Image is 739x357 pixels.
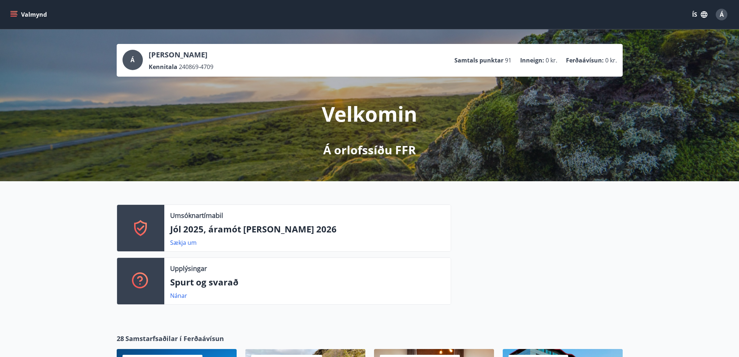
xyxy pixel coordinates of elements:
span: Á [720,11,724,19]
span: Samstarfsaðilar í Ferðaávísun [125,334,224,343]
p: Inneign : [520,56,544,64]
span: 0 kr. [546,56,557,64]
span: 91 [505,56,511,64]
span: 28 [117,334,124,343]
p: Upplýsingar [170,264,207,273]
button: menu [9,8,50,21]
p: Spurt og svarað [170,276,445,288]
p: Ferðaávísun : [566,56,604,64]
span: Á [130,56,134,64]
a: Sækja um [170,239,197,247]
button: ÍS [688,8,711,21]
p: Samtals punktar [454,56,503,64]
p: [PERSON_NAME] [149,50,213,60]
p: Jól 2025, áramót [PERSON_NAME] 2026 [170,223,445,235]
a: Nánar [170,292,187,300]
p: Á orlofssíðu FFR [323,142,416,158]
span: 0 kr. [605,56,617,64]
p: Umsóknartímabil [170,211,223,220]
p: Velkomin [322,100,417,127]
button: Á [713,6,730,23]
span: 240869-4709 [179,63,213,71]
p: Kennitala [149,63,177,71]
